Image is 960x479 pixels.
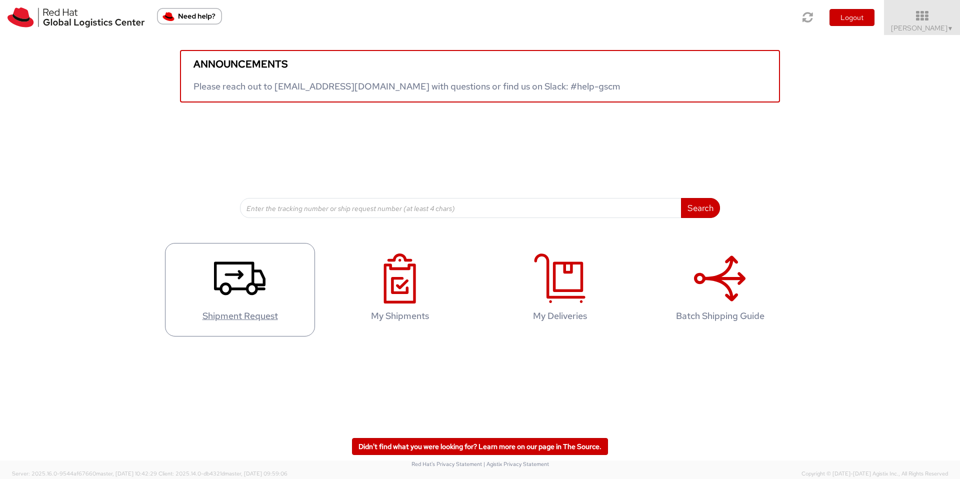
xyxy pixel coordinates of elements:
[180,50,780,102] a: Announcements Please reach out to [EMAIL_ADDRESS][DOMAIN_NAME] with questions or find us on Slack...
[157,8,222,24] button: Need help?
[352,438,608,455] a: Didn't find what you were looking for? Learn more on our page in The Source.
[12,470,157,477] span: Server: 2025.16.0-9544af67660
[947,24,953,32] span: ▼
[193,58,766,69] h5: Announcements
[483,460,549,467] a: | Agistix Privacy Statement
[240,198,681,218] input: Enter the tracking number or ship request number (at least 4 chars)
[193,80,620,92] span: Please reach out to [EMAIL_ADDRESS][DOMAIN_NAME] with questions or find us on Slack: #help-gscm
[645,243,795,336] a: Batch Shipping Guide
[165,243,315,336] a: Shipment Request
[7,7,144,27] img: rh-logistics-00dfa346123c4ec078e1.svg
[801,470,948,478] span: Copyright © [DATE]-[DATE] Agistix Inc., All Rights Reserved
[829,9,874,26] button: Logout
[96,470,157,477] span: master, [DATE] 10:42:29
[495,311,624,321] h4: My Deliveries
[655,311,784,321] h4: Batch Shipping Guide
[681,198,720,218] button: Search
[325,243,475,336] a: My Shipments
[485,243,635,336] a: My Deliveries
[411,460,482,467] a: Red Hat's Privacy Statement
[224,470,287,477] span: master, [DATE] 09:59:06
[335,311,464,321] h4: My Shipments
[175,311,304,321] h4: Shipment Request
[158,470,287,477] span: Client: 2025.14.0-db4321d
[891,23,953,32] span: [PERSON_NAME]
